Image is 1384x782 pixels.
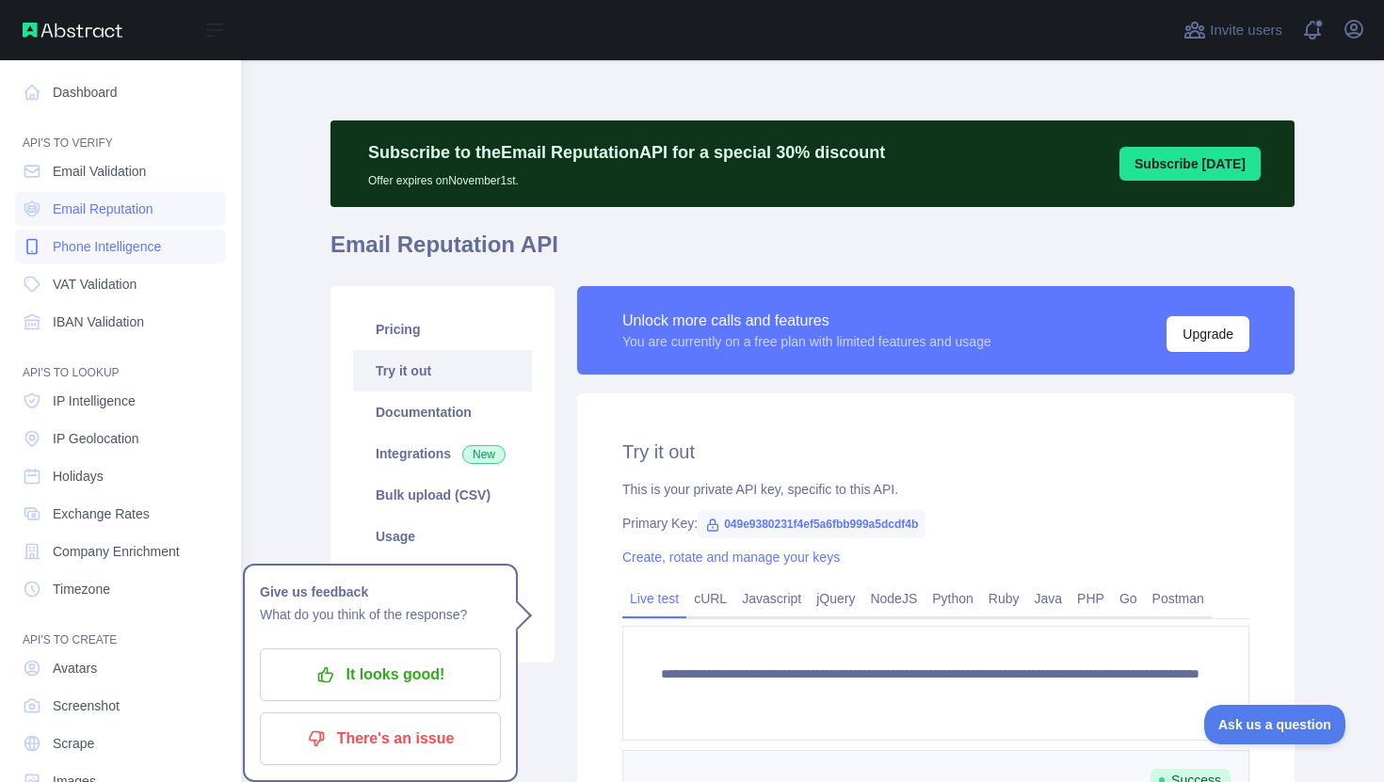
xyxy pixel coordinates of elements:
[1180,15,1286,45] button: Invite users
[53,391,136,410] span: IP Intelligence
[15,572,226,606] a: Timezone
[686,583,734,614] a: cURL
[53,696,120,715] span: Screenshot
[353,391,532,433] a: Documentation
[15,422,226,455] a: IP Geolocation
[53,504,150,523] span: Exchange Rates
[862,583,925,614] a: NodeJS
[15,726,226,760] a: Scrape
[15,230,226,263] a: Phone Intelligence
[622,310,991,332] div: Unlock more calls and features
[353,516,532,557] a: Usage
[53,659,97,678] span: Avatars
[462,445,506,464] span: New
[353,557,532,598] a: Settings
[53,199,153,218] span: Email Reputation
[53,312,144,331] span: IBAN Validation
[53,429,139,448] span: IP Geolocation
[368,139,885,166] p: Subscribe to the Email Reputation API for a special 30 % discount
[15,651,226,685] a: Avatars
[353,350,532,391] a: Try it out
[1070,583,1112,614] a: PHP
[353,433,532,474] a: Integrations New
[368,166,885,188] p: Offer expires on November 1st.
[925,583,981,614] a: Python
[15,497,226,531] a: Exchange Rates
[23,23,122,38] img: Abstract API
[15,689,226,723] a: Screenshot
[981,583,1027,614] a: Ruby
[53,467,104,486] span: Holidays
[15,267,226,301] a: VAT Validation
[15,305,226,339] a: IBAN Validation
[15,610,226,647] div: API'S TO CREATE
[1210,20,1282,41] span: Invite users
[353,474,532,516] a: Bulk upload (CSV)
[809,583,862,614] a: jQuery
[15,113,226,151] div: API'S TO VERIFY
[1112,583,1145,614] a: Go
[622,332,991,351] div: You are currently on a free plan with limited features and usage
[53,275,137,294] span: VAT Validation
[1145,583,1212,614] a: Postman
[53,162,146,181] span: Email Validation
[1204,705,1346,744] iframe: Toggle Customer Support
[734,583,809,614] a: Javascript
[53,237,161,256] span: Phone Intelligence
[53,542,180,561] span: Company Enrichment
[15,343,226,380] div: API'S TO LOOKUP
[15,154,226,188] a: Email Validation
[15,192,226,226] a: Email Reputation
[15,535,226,568] a: Company Enrichment
[1027,583,1070,614] a: Java
[1167,316,1249,352] button: Upgrade
[53,734,94,753] span: Scrape
[622,480,1249,499] div: This is your private API key, specific to this API.
[622,439,1249,465] h2: Try it out
[53,580,110,598] span: Timezone
[15,75,226,109] a: Dashboard
[622,583,686,614] a: Live test
[698,510,925,538] span: 049e9380231f4ef5a6fbb999a5dcdf4b
[15,459,226,493] a: Holidays
[353,309,532,350] a: Pricing
[15,384,226,418] a: IP Intelligence
[330,230,1295,275] h1: Email Reputation API
[622,514,1249,533] div: Primary Key:
[622,550,840,565] a: Create, rotate and manage your keys
[1119,147,1261,181] button: Subscribe [DATE]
